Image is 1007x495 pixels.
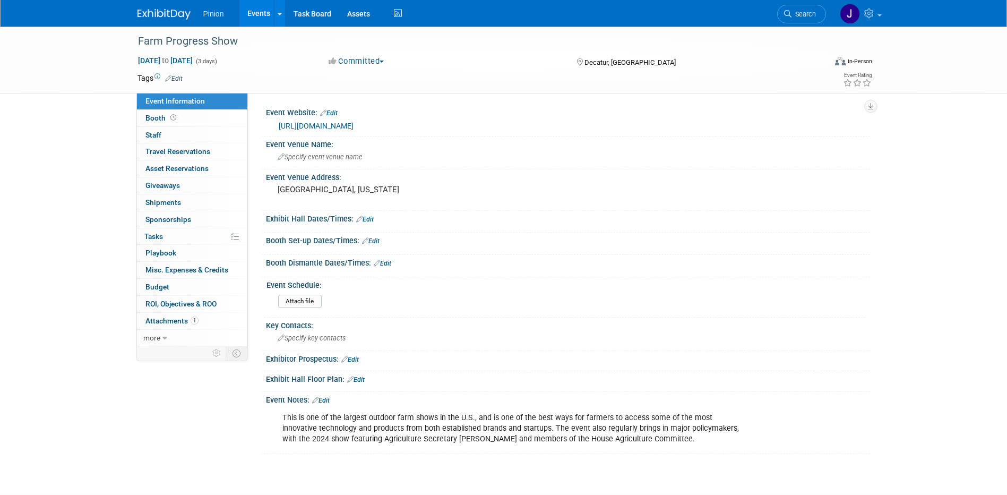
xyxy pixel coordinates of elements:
div: Booth Set-up Dates/Times: [266,233,870,246]
a: ROI, Objectives & ROO [137,296,247,312]
span: (3 days) [195,58,217,65]
div: In-Person [847,57,872,65]
a: Travel Reservations [137,143,247,160]
div: Farm Progress Show [134,32,810,51]
a: Budget [137,279,247,295]
div: Event Rating [843,73,872,78]
div: Event Schedule: [266,277,865,291]
a: Edit [341,356,359,363]
a: [URL][DOMAIN_NAME] [279,122,354,130]
a: Edit [374,260,391,267]
span: Decatur, [GEOGRAPHIC_DATA] [584,58,676,66]
span: ROI, Objectives & ROO [145,300,217,308]
button: Committed [325,56,388,67]
div: Event Notes: [266,392,870,406]
div: Exhibit Hall Floor Plan: [266,371,870,385]
span: Search [791,10,816,18]
a: Misc. Expenses & Credits [137,262,247,278]
div: Key Contacts: [266,318,870,331]
span: Event Information [145,97,205,105]
span: more [143,334,160,342]
span: Giveaways [145,181,180,190]
div: Event Website: [266,105,870,118]
span: Misc. Expenses & Credits [145,266,228,274]
a: Search [777,5,826,23]
span: Budget [145,283,169,291]
a: Giveaways [137,177,247,194]
pre: [GEOGRAPHIC_DATA], [US_STATE] [278,185,506,194]
a: Event Information [137,93,247,109]
span: to [160,56,170,65]
a: Edit [165,75,183,82]
span: Playbook [145,249,176,257]
span: Tasks [144,232,163,241]
div: Exhibit Hall Dates/Times: [266,211,870,225]
img: ExhibitDay [137,9,191,20]
span: Pinion [203,10,224,18]
a: Edit [320,109,338,117]
td: Tags [137,73,183,83]
span: Attachments [145,317,199,325]
span: Specify key contacts [278,334,346,342]
a: Sponsorships [137,211,247,228]
a: Edit [362,237,380,245]
span: Booth not reserved yet [168,114,178,122]
div: Exhibitor Prospectus: [266,351,870,365]
span: Sponsorships [145,215,191,224]
a: Asset Reservations [137,160,247,177]
img: Format-Inperson.png [835,57,846,65]
img: Jennifer Plumisto [840,4,860,24]
span: 1 [191,317,199,325]
td: Toggle Event Tabs [226,346,247,360]
a: more [137,330,247,346]
a: Shipments [137,194,247,211]
span: [DATE] [DATE] [137,56,193,65]
a: Playbook [137,245,247,261]
span: Staff [145,131,161,139]
span: Booth [145,114,178,122]
a: Booth [137,110,247,126]
div: Event Venue Name: [266,136,870,150]
div: Booth Dismantle Dates/Times: [266,255,870,269]
span: Specify event venue name [278,153,363,161]
a: Tasks [137,228,247,245]
a: Edit [312,397,330,404]
a: Attachments1 [137,313,247,329]
span: Asset Reservations [145,164,209,173]
a: Edit [356,216,374,223]
div: Event Format [763,55,873,71]
a: Staff [137,127,247,143]
span: Shipments [145,198,181,207]
span: Travel Reservations [145,147,210,156]
div: Event Venue Address: [266,169,870,183]
td: Personalize Event Tab Strip [208,346,226,360]
a: Edit [347,376,365,383]
div: This is one of the largest outdoor farm shows in the U.S., and is one of the best ways for farmer... [275,407,753,450]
